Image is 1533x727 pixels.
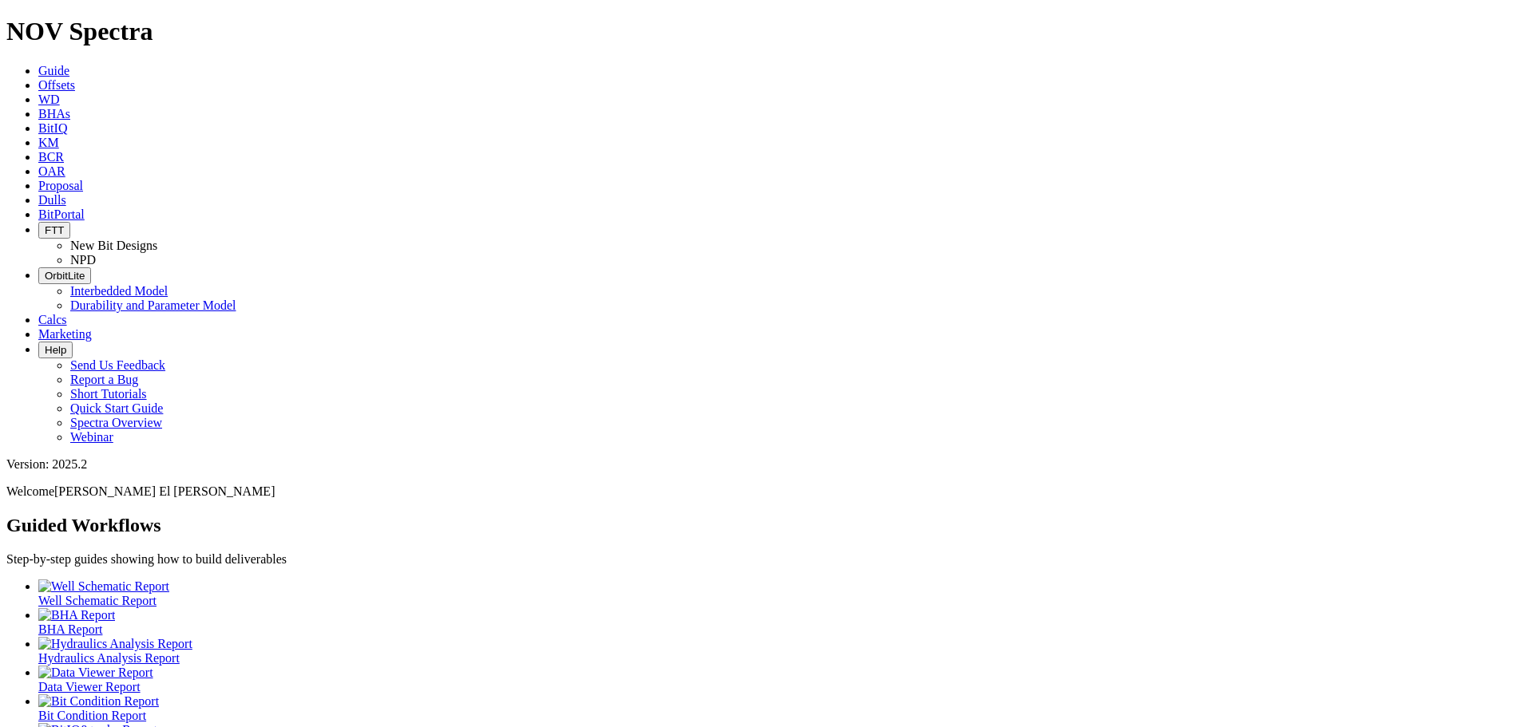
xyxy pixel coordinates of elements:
[38,622,102,636] span: BHA Report
[38,327,92,341] a: Marketing
[70,430,113,444] a: Webinar
[38,179,83,192] a: Proposal
[70,284,168,298] a: Interbedded Model
[38,637,192,651] img: Hydraulics Analysis Report
[38,637,1527,665] a: Hydraulics Analysis Report Hydraulics Analysis Report
[38,207,85,221] a: BitPortal
[38,594,156,607] span: Well Schematic Report
[38,222,70,239] button: FTT
[38,680,141,693] span: Data Viewer Report
[38,193,66,207] a: Dulls
[38,666,153,680] img: Data Viewer Report
[38,150,64,164] a: BCR
[38,78,75,92] a: Offsets
[38,694,1527,722] a: Bit Condition Report Bit Condition Report
[45,270,85,282] span: OrbitLite
[70,253,96,267] a: NPD
[38,93,60,106] a: WD
[70,387,147,401] a: Short Tutorials
[70,416,162,429] a: Spectra Overview
[38,342,73,358] button: Help
[70,239,157,252] a: New Bit Designs
[38,313,67,326] a: Calcs
[38,608,115,622] img: BHA Report
[38,136,59,149] a: KM
[70,298,236,312] a: Durability and Parameter Model
[45,344,66,356] span: Help
[6,457,1527,472] div: Version: 2025.2
[38,64,69,77] a: Guide
[38,694,159,709] img: Bit Condition Report
[38,579,1527,607] a: Well Schematic Report Well Schematic Report
[70,373,138,386] a: Report a Bug
[70,358,165,372] a: Send Us Feedback
[6,484,1527,499] p: Welcome
[6,552,1527,567] p: Step-by-step guides showing how to build deliverables
[38,107,70,121] a: BHAs
[6,17,1527,46] h1: NOV Spectra
[38,709,146,722] span: Bit Condition Report
[45,224,64,236] span: FTT
[70,401,163,415] a: Quick Start Guide
[54,484,275,498] span: [PERSON_NAME] El [PERSON_NAME]
[38,666,1527,693] a: Data Viewer Report Data Viewer Report
[38,579,169,594] img: Well Schematic Report
[38,608,1527,636] a: BHA Report BHA Report
[38,164,65,178] a: OAR
[6,515,1527,536] h2: Guided Workflows
[38,267,91,284] button: OrbitLite
[38,651,180,665] span: Hydraulics Analysis Report
[38,121,67,135] a: BitIQ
